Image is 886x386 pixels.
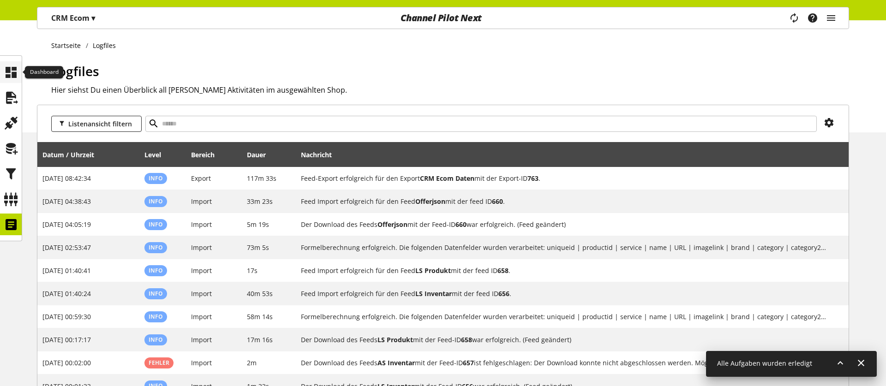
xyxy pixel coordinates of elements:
[191,335,212,344] span: Import
[42,243,91,252] span: [DATE] 02:53:47
[247,289,273,298] span: 40m 53s
[42,312,91,321] span: [DATE] 00:59:30
[42,174,91,183] span: [DATE] 08:42:34
[301,312,827,321] h2: Formelberechnung erfolgreich. Die folgenden Datenfelder wurden verarbeitet: uniqueid | productid ...
[247,150,275,160] div: Dauer
[42,150,103,160] div: Datum / Uhrzeit
[149,267,163,274] span: Info
[301,266,827,275] h2: Feed Import erfolgreich für den Feed LS Produkt mit der feed ID 658.
[527,174,539,183] b: 763
[377,220,407,229] b: Offerjson
[25,66,63,79] div: Dashboard
[51,41,86,50] a: Startseite
[377,358,415,367] b: AS Inventar
[149,290,163,297] span: Info
[191,220,212,229] span: Import
[191,197,212,206] span: Import
[191,174,211,183] span: Export
[191,243,212,252] span: Import
[149,197,163,205] span: Info
[191,289,212,298] span: Import
[301,173,827,183] h2: Feed-Export erfolgreich für den Export CRM Ecom Daten mit der Export-ID 763.
[247,197,273,206] span: 33m 23s
[301,335,827,344] h2: Der Download des Feeds LS Produkt mit der Feed-ID 658 war erfolgreich. (Feed geändert)
[191,358,212,367] span: Import
[301,220,827,229] h2: Der Download des Feeds Offerjson mit der Feed-ID 660 war erfolgreich. (Feed geändert)
[497,266,509,275] b: 658
[247,174,276,183] span: 117m 33s
[42,289,91,298] span: [DATE] 01:40:24
[51,12,95,24] p: CRM Ecom
[420,174,474,183] b: CRM Ecom Daten
[42,335,91,344] span: [DATE] 00:17:17
[42,266,91,275] span: [DATE] 01:40:41
[247,335,273,344] span: 17m 16s
[37,7,849,29] nav: main navigation
[247,358,257,367] span: 2m
[461,335,472,344] b: 658
[149,243,163,251] span: Info
[301,145,844,164] div: Nachricht
[68,119,132,129] span: Listenansicht filtern
[42,197,91,206] span: [DATE] 04:38:43
[247,266,257,275] span: 17s
[463,358,474,367] b: 657
[149,220,163,228] span: Info
[51,62,99,80] span: Logfiles
[144,150,170,160] div: Level
[191,266,212,275] span: Import
[42,358,91,367] span: [DATE] 00:02:00
[191,150,224,160] div: Bereich
[149,336,163,344] span: Info
[91,13,95,23] span: ▾
[301,358,804,368] h2: Der Download des Feeds AS Inventar mit der Feed-ID 657 ist fehlgeschlagen: Der Download konnte ni...
[149,174,163,182] span: Info
[247,243,269,252] span: 73m 5s
[717,359,812,368] span: Alle Aufgaben wurden erledigt
[149,313,163,321] span: Info
[51,84,849,95] h2: Hier siehst Du einen Überblick all [PERSON_NAME] Aktivitäten im ausgewählten Shop.
[191,312,212,321] span: Import
[415,266,451,275] b: LS Produkt
[42,220,91,229] span: [DATE] 04:05:19
[247,312,273,321] span: 58m 14s
[415,197,445,206] b: Offerjson
[301,196,827,206] h2: Feed Import erfolgreich für den Feed Offerjson mit der feed ID 660.
[498,289,509,298] b: 656
[149,359,169,367] span: Fehler
[455,220,467,229] b: 660
[415,289,452,298] b: LS Inventar
[492,197,503,206] b: 660
[301,243,827,252] h2: Formelberechnung erfolgreich. Die folgenden Datenfelder wurden verarbeitet: uniqueid | productid ...
[51,116,142,132] button: Listenansicht filtern
[247,220,269,229] span: 5m 19s
[301,289,827,298] h2: Feed Import erfolgreich für den Feed LS Inventar mit der feed ID 656.
[377,335,413,344] b: LS Produkt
